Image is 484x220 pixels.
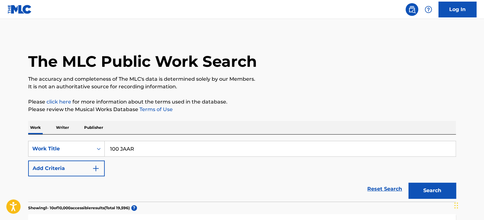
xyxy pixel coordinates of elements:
button: Add Criteria [28,160,105,176]
img: search [408,6,416,13]
a: Log In [438,2,476,17]
form: Search Form [28,141,456,202]
p: The accuracy and completeness of The MLC's data is determined solely by our Members. [28,75,456,83]
img: help [425,6,432,13]
img: MLC Logo [8,5,32,14]
button: Search [408,183,456,198]
p: Showing 1 - 10 of 10,000 accessible results (Total 19,596 ) [28,205,130,211]
a: Reset Search [364,182,405,196]
a: Public Search [406,3,418,16]
iframe: Chat Widget [452,190,484,220]
a: click here [47,99,71,105]
div: Work Title [32,145,89,153]
p: Please review the Musical Works Database [28,106,456,113]
p: Writer [54,121,71,134]
span: ? [131,205,137,211]
div: Help [422,3,435,16]
div: Drag [454,196,458,215]
p: Work [28,121,43,134]
img: 9d2ae6d4665cec9f34b9.svg [92,165,100,172]
p: It is not an authoritative source for recording information. [28,83,456,91]
p: Please for more information about the terms used in the database. [28,98,456,106]
h1: The MLC Public Work Search [28,52,257,71]
p: Publisher [82,121,105,134]
a: Terms of Use [138,106,173,112]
